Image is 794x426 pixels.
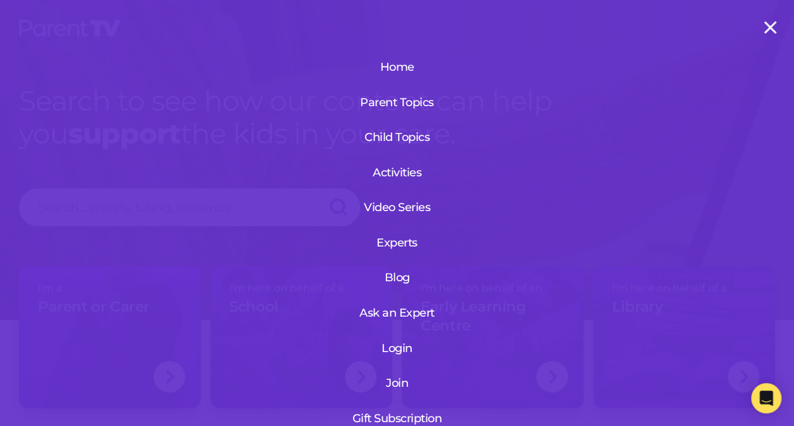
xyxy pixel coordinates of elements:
a: Ask an Expert [353,296,441,329]
a: Blog [353,261,441,294]
a: Experts [353,226,441,259]
a: Child Topics [353,121,441,154]
div: Open Intercom Messenger [751,383,781,413]
a: Parent Topics [353,86,441,119]
a: Join [322,367,472,399]
a: Login [322,332,472,365]
a: Activities [353,156,441,189]
a: Home [353,51,441,83]
a: Video Series [353,191,441,224]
